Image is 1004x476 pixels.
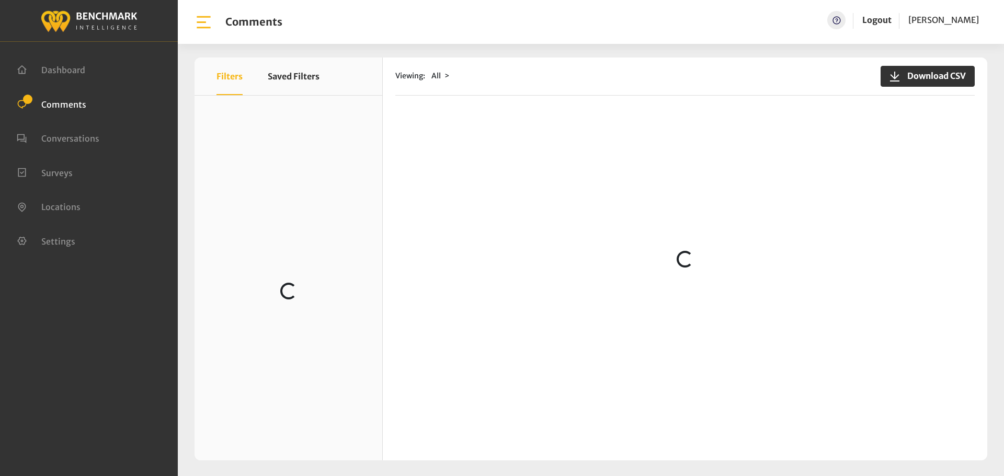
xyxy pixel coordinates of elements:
button: Saved Filters [268,57,320,95]
span: Conversations [41,133,99,144]
a: Logout [862,11,892,29]
a: [PERSON_NAME] [908,11,979,29]
span: Dashboard [41,65,85,75]
span: Comments [41,99,86,109]
img: benchmark [40,8,138,33]
a: Comments [17,98,86,109]
a: Dashboard [17,64,85,74]
a: Settings [17,235,75,246]
span: Surveys [41,167,73,178]
span: [PERSON_NAME] [908,15,979,25]
a: Locations [17,201,81,211]
a: Conversations [17,132,99,143]
span: Viewing: [395,71,425,82]
h1: Comments [225,16,282,28]
button: Download CSV [881,66,975,87]
img: bar [195,13,213,31]
span: Settings [41,236,75,246]
a: Logout [862,15,892,25]
span: All [431,71,441,80]
button: Filters [216,57,243,95]
span: Locations [41,202,81,212]
span: Download CSV [901,69,966,82]
a: Surveys [17,167,73,177]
